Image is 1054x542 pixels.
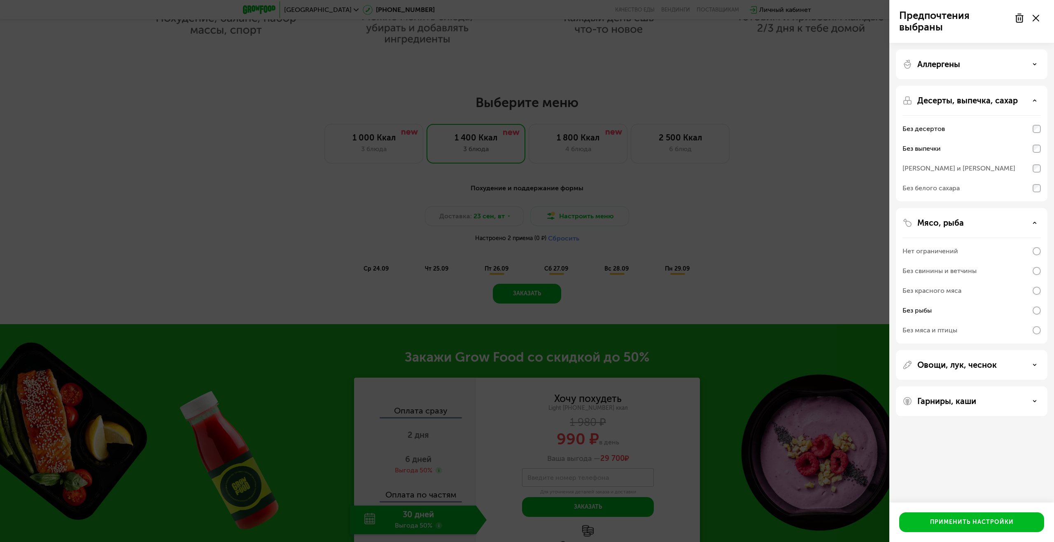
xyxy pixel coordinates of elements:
[902,124,945,134] div: Без десертов
[902,266,977,276] div: Без свинины и ветчины
[917,396,976,406] p: Гарниры, каши
[930,518,1014,526] div: Применить настройки
[899,512,1044,532] button: Применить настройки
[902,325,957,335] div: Без мяса и птицы
[917,96,1018,105] p: Десерты, выпечка, сахар
[902,306,932,315] div: Без рыбы
[902,144,941,154] div: Без выпечки
[917,59,960,69] p: Аллергены
[917,360,997,370] p: Овощи, лук, чеснок
[902,246,958,256] div: Нет ограничений
[902,164,1015,173] div: [PERSON_NAME] и [PERSON_NAME]
[917,218,964,228] p: Мясо, рыба
[902,183,960,193] div: Без белого сахара
[902,286,961,296] div: Без красного мяса
[899,10,1010,33] p: Предпочтения выбраны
